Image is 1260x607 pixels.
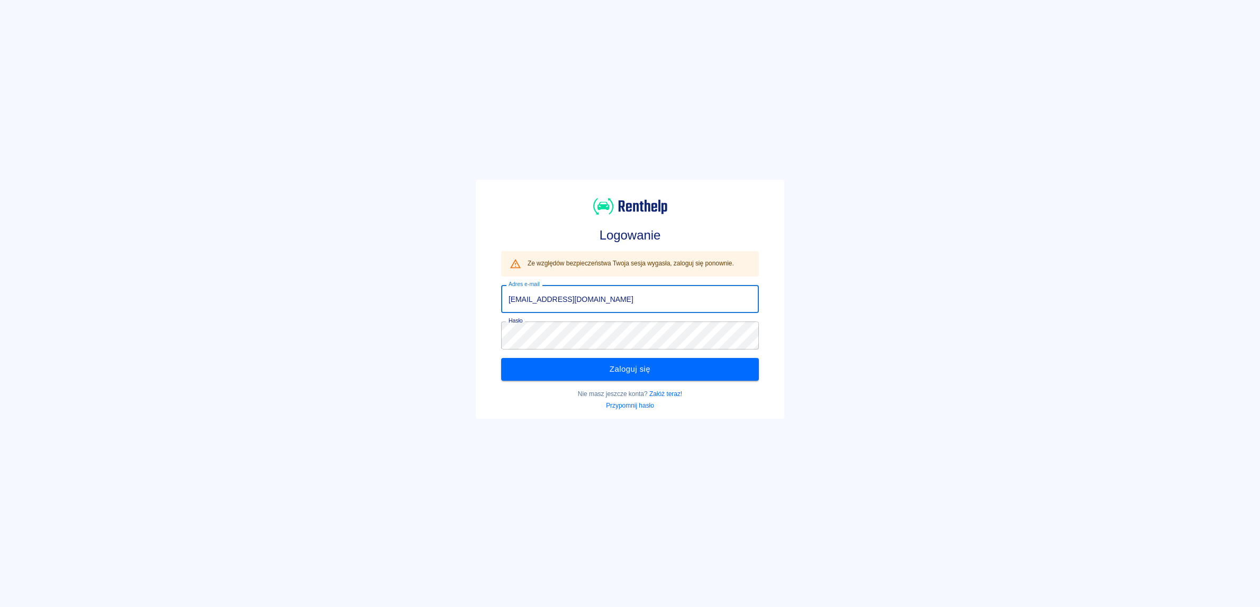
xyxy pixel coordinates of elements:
[606,402,654,409] a: Przypomnij hasło
[593,197,667,216] img: Renthelp logo
[509,280,539,288] label: Adres e-mail
[649,390,682,398] a: Załóż teraz!
[528,254,734,273] div: Ze względów bezpieczeństwa Twoja sesja wygasła, zaloguj się ponownie.
[501,228,759,243] h3: Logowanie
[509,317,523,325] label: Hasło
[501,358,759,380] button: Zaloguj się
[501,389,759,399] p: Nie masz jeszcze konta?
